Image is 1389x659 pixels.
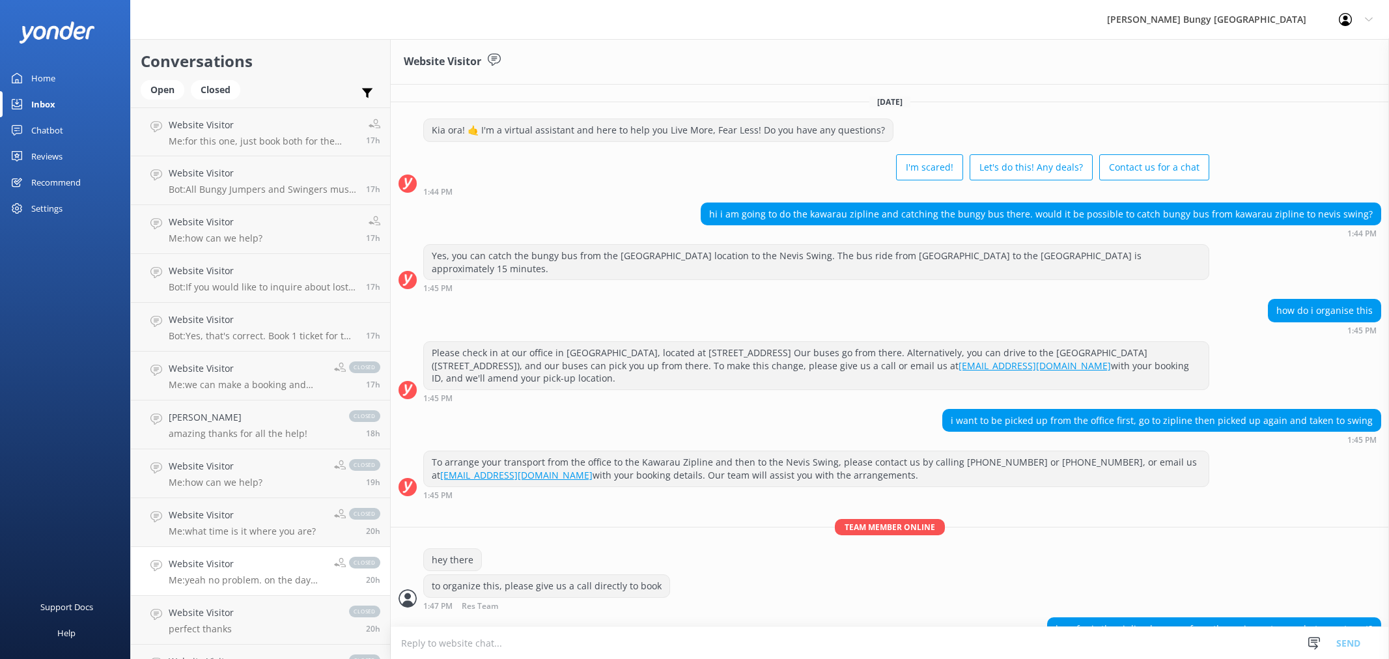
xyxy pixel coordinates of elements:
[424,245,1209,279] div: Yes, you can catch the bungy bus from the [GEOGRAPHIC_DATA] location to the Nevis Swing. The bus ...
[131,547,390,596] a: Website VisitorMe:yeah no problem. on the day you'll check in at the station building for 9:30am....
[349,557,380,568] span: closed
[1099,154,1209,180] button: Contact us for a chat
[404,53,481,70] h3: Website Visitor
[169,361,324,376] h4: Website Visitor
[31,143,63,169] div: Reviews
[942,435,1381,444] div: 01:45pm 06-Jul-2025 (UTC +12:00) Pacific/Auckland
[169,557,324,571] h4: Website Visitor
[701,229,1381,238] div: 01:44pm 06-Jul-2025 (UTC +12:00) Pacific/Auckland
[191,80,240,100] div: Closed
[366,330,380,341] span: 04:29pm 16-Aug-2025 (UTC +12:00) Pacific/Auckland
[1268,326,1381,335] div: 01:45pm 06-Jul-2025 (UTC +12:00) Pacific/Auckland
[169,330,356,342] p: Bot: Yes, that's correct. Book 1 ticket for the Nevis Bungy and 2 tickets for the Nevis Swing for...
[423,187,1209,196] div: 01:44pm 06-Jul-2025 (UTC +12:00) Pacific/Auckland
[366,135,380,146] span: 04:49pm 16-Aug-2025 (UTC +12:00) Pacific/Auckland
[366,184,380,195] span: 04:48pm 16-Aug-2025 (UTC +12:00) Pacific/Auckland
[366,526,380,537] span: 01:44pm 16-Aug-2025 (UTC +12:00) Pacific/Auckland
[40,594,93,620] div: Support Docs
[440,469,593,481] a: [EMAIL_ADDRESS][DOMAIN_NAME]
[366,623,380,634] span: 01:32pm 16-Aug-2025 (UTC +12:00) Pacific/Auckland
[349,606,380,617] span: closed
[423,602,453,611] strong: 1:47 PM
[349,508,380,520] span: closed
[869,96,910,107] span: [DATE]
[131,156,390,205] a: Website VisitorBot:All Bungy Jumpers and Swingers must be at least [DEMOGRAPHIC_DATA] and 35kgs, ...
[366,428,380,439] span: 02:55pm 16-Aug-2025 (UTC +12:00) Pacific/Auckland
[424,549,481,571] div: hey there
[169,623,234,635] p: perfect thanks
[131,254,390,303] a: Website VisitorBot:If you would like to inquire about lost property, please give our crew a call ...
[20,21,94,43] img: yonder-white-logo.png
[169,118,356,132] h4: Website Visitor
[31,91,55,117] div: Inbox
[169,379,324,391] p: Me: we can make a booking and apply the combo rate over the chat when you are ready though
[423,188,453,196] strong: 1:44 PM
[423,393,1209,402] div: 01:45pm 06-Jul-2025 (UTC +12:00) Pacific/Auckland
[366,477,380,488] span: 02:34pm 16-Aug-2025 (UTC +12:00) Pacific/Auckland
[169,166,356,180] h4: Website Visitor
[423,283,1209,292] div: 01:45pm 06-Jul-2025 (UTC +12:00) Pacific/Auckland
[423,285,453,292] strong: 1:45 PM
[349,459,380,471] span: closed
[131,400,390,449] a: [PERSON_NAME]amazing thanks for all the help!closed18h
[424,451,1209,486] div: To arrange your transport from the office to the Kawarau Zipline and then to the Nevis Swing, ple...
[141,80,184,100] div: Open
[943,410,1381,432] div: i want to be picked up from the office first, go to zipline then picked up again and taken to swing
[169,477,262,488] p: Me: how can we help?
[169,574,324,586] p: Me: yeah no problem. on the day you'll check in at the station building for 9:30am. once ziprides...
[896,154,963,180] button: I'm scared!
[141,82,191,96] a: Open
[169,232,262,244] p: Me: how can we help?
[349,410,380,422] span: closed
[423,492,453,499] strong: 1:45 PM
[31,117,63,143] div: Chatbot
[349,361,380,373] span: closed
[423,601,670,611] div: 01:47pm 06-Jul-2025 (UTC +12:00) Pacific/Auckland
[169,606,234,620] h4: Website Visitor
[423,395,453,402] strong: 1:45 PM
[131,205,390,254] a: Website VisitorMe:how can we help?17h
[31,65,55,91] div: Home
[462,602,498,611] span: Res Team
[366,379,380,390] span: 04:06pm 16-Aug-2025 (UTC +12:00) Pacific/Auckland
[1269,300,1381,322] div: how do i organise this
[970,154,1093,180] button: Let's do this! Any deals?
[1347,436,1377,444] strong: 1:45 PM
[959,359,1111,372] a: [EMAIL_ADDRESS][DOMAIN_NAME]
[191,82,247,96] a: Closed
[169,410,307,425] h4: [PERSON_NAME]
[169,184,356,195] p: Bot: All Bungy Jumpers and Swingers must be at least [DEMOGRAPHIC_DATA] and 35kgs, except for the...
[57,620,76,646] div: Help
[31,195,63,221] div: Settings
[423,490,1209,499] div: 01:45pm 06-Jul-2025 (UTC +12:00) Pacific/Auckland
[131,596,390,645] a: Website Visitorperfect thanksclosed20h
[169,428,307,440] p: amazing thanks for all the help!
[169,215,262,229] h4: Website Visitor
[31,169,81,195] div: Recommend
[1048,618,1381,640] div: how far is the zipline kawarau from the main centre on shotover streert?
[424,575,669,597] div: to organize this, please give us a call directly to book
[169,526,316,537] p: Me: what time is it where you are?
[1347,327,1377,335] strong: 1:45 PM
[131,107,390,156] a: Website VisitorMe:for this one, just book both for the same time17h
[141,49,380,74] h2: Conversations
[131,449,390,498] a: Website VisitorMe:how can we help?closed19h
[366,574,380,585] span: 01:38pm 16-Aug-2025 (UTC +12:00) Pacific/Auckland
[169,313,356,327] h4: Website Visitor
[169,264,356,278] h4: Website Visitor
[169,135,356,147] p: Me: for this one, just book both for the same time
[1347,230,1377,238] strong: 1:44 PM
[131,352,390,400] a: Website VisitorMe:we can make a booking and apply the combo rate over the chat when you are ready...
[835,519,945,535] span: Team member online
[131,303,390,352] a: Website VisitorBot:Yes, that's correct. Book 1 ticket for the Nevis Bungy and 2 tickets for the N...
[424,119,893,141] div: Kia ora! 🤙 I'm a virtual assistant and here to help you Live More, Fear Less! Do you have any que...
[701,203,1381,225] div: hi i am going to do the kawarau zipline and catching the bungy bus there. would it be possible to...
[169,508,316,522] h4: Website Visitor
[169,281,356,293] p: Bot: If you would like to inquire about lost property, please give our crew a call and they will ...
[131,498,390,547] a: Website VisitorMe:what time is it where you are?closed20h
[366,232,380,244] span: 04:42pm 16-Aug-2025 (UTC +12:00) Pacific/Auckland
[424,342,1209,389] div: Please check in at our office in [GEOGRAPHIC_DATA], located at [STREET_ADDRESS] Our buses go from...
[366,281,380,292] span: 04:37pm 16-Aug-2025 (UTC +12:00) Pacific/Auckland
[169,459,262,473] h4: Website Visitor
